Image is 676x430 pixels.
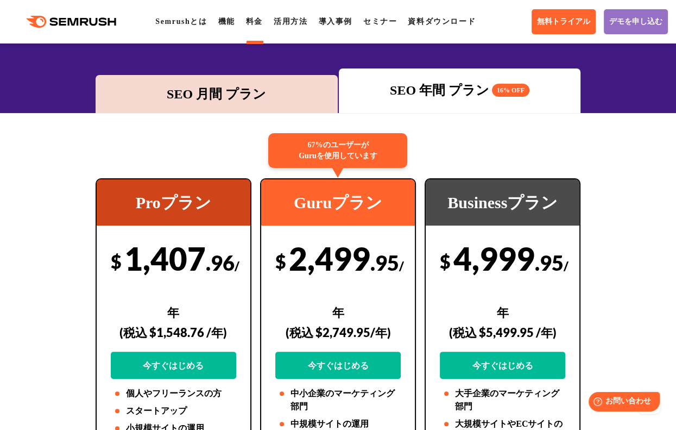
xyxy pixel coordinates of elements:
[344,80,576,100] div: SEO 年間 プラン
[111,313,236,352] div: (税込 $1,548.76 /年)
[440,313,565,352] div: (税込 $5,499.95 /年)
[268,133,407,168] div: 67%のユーザーが Guruを使用しています
[111,387,236,400] li: 個人やフリーランスの方
[275,313,401,352] div: (税込 $2,749.95/年)
[440,250,451,272] span: $
[206,250,235,275] span: .96
[408,17,476,26] a: 資料ダウンロード
[426,179,579,226] div: Businessプラン
[275,250,286,272] span: $
[492,84,529,97] span: 16% OFF
[111,250,122,272] span: $
[440,352,565,379] a: 今すぐはじめる
[261,179,415,226] div: Guruプラン
[604,9,668,34] a: デモを申し込む
[440,239,565,379] div: 4,999
[318,17,352,26] a: 導入事例
[440,387,565,413] li: 大手企業のマーケティング部門
[101,84,332,104] div: SEO 月間 プラン
[535,250,564,275] span: .95
[363,17,397,26] a: セミナー
[155,17,207,26] a: Semrushとは
[111,404,236,417] li: スタートアップ
[275,352,401,379] a: 今すぐはじめる
[246,17,263,26] a: 料金
[97,179,250,226] div: Proプラン
[579,388,664,418] iframe: Help widget launcher
[111,352,236,379] a: 今すぐはじめる
[274,17,307,26] a: 活用方法
[532,9,596,34] a: 無料トライアル
[275,387,401,413] li: 中小企業のマーケティング部門
[609,17,662,27] span: デモを申し込む
[111,239,236,379] div: 1,407
[537,17,590,27] span: 無料トライアル
[275,239,401,379] div: 2,499
[370,250,399,275] span: .95
[218,17,235,26] a: 機能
